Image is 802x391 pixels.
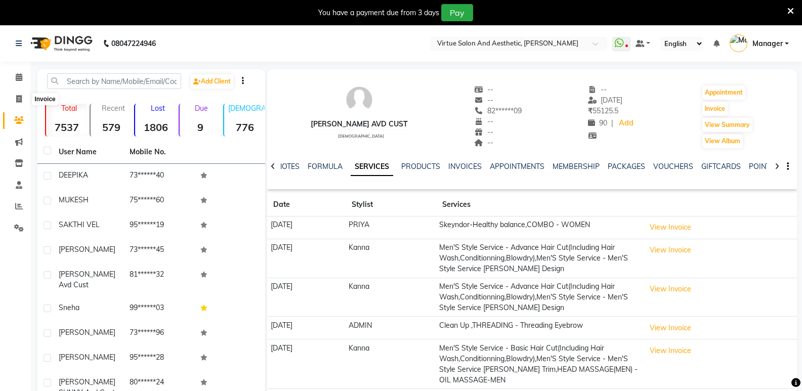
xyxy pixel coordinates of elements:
[701,162,741,171] a: GIFTCARDS
[588,106,618,115] span: 55125.5
[267,317,346,339] td: [DATE]
[588,85,607,94] span: --
[346,339,436,389] td: Kanna
[474,85,493,94] span: --
[47,73,181,89] input: Search by Name/Mobile/Email/Code
[588,118,607,127] span: 90
[59,328,115,337] span: [PERSON_NAME]
[448,162,482,171] a: INVOICES
[436,193,642,216] th: Services
[191,74,233,89] a: Add Client
[95,104,132,113] p: Recent
[617,116,635,131] a: Add
[46,121,88,134] strong: 7537
[59,303,79,312] span: Sneha
[59,170,88,180] span: DEEPIKA
[267,278,346,317] td: [DATE]
[308,162,343,171] a: FORMULA
[123,141,194,164] th: Mobile No.
[436,216,642,239] td: Skeyndor-Healthy balance,COMBO - WOMEN
[59,280,89,289] span: Avd Cust
[180,121,221,134] strong: 9
[59,245,115,254] span: [PERSON_NAME]
[91,121,132,134] strong: 579
[645,281,696,297] button: View Invoice
[645,220,696,235] button: View Invoice
[653,162,693,171] a: VOUCHERS
[645,242,696,258] button: View Invoice
[224,121,266,134] strong: 776
[50,104,88,113] p: Total
[702,102,728,116] button: Invoice
[351,158,393,176] a: SERVICES
[553,162,600,171] a: MEMBERSHIP
[346,278,436,317] td: Kanna
[436,278,642,317] td: Men'S Style Service - Advance Hair Cut(Including Hair Wash,Conditionning,Blowdry),Men'S Style Ser...
[611,118,613,128] span: |
[474,117,493,126] span: --
[318,8,439,18] div: You have a payment due from 3 days
[490,162,544,171] a: APPOINTMENTS
[346,193,436,216] th: Stylist
[474,138,493,147] span: --
[645,343,696,359] button: View Invoice
[730,34,747,52] img: Manager
[59,377,115,386] span: [PERSON_NAME]
[702,134,743,148] button: View Album
[139,104,177,113] p: Lost
[59,195,89,204] span: MUKESH
[436,239,642,278] td: Men'S Style Service - Advance Hair Cut(Including Hair Wash,Conditionning,Blowdry),Men'S Style Ser...
[346,239,436,278] td: Kanna
[311,119,408,129] div: [PERSON_NAME] Avd Cust
[436,317,642,339] td: Clean Up ,THREADING - Threading Eyebrow
[588,106,593,115] span: ₹
[53,141,123,164] th: User Name
[441,4,473,21] button: Pay
[182,104,221,113] p: Due
[338,134,384,139] span: [DEMOGRAPHIC_DATA]
[588,96,623,105] span: [DATE]
[26,29,95,58] img: logo
[32,93,58,105] div: Invoice
[59,220,100,229] span: SAKTHI VEL
[474,127,493,137] span: --
[267,193,346,216] th: Date
[135,121,177,134] strong: 1806
[267,216,346,239] td: [DATE]
[702,85,745,100] button: Appointment
[436,339,642,389] td: Men'S Style Service - Basic Hair Cut(Including Hair Wash,Conditionning,Blowdry),Men'S Style Servi...
[346,317,436,339] td: ADMIN
[111,29,156,58] b: 08047224946
[645,320,696,336] button: View Invoice
[401,162,440,171] a: PRODUCTS
[608,162,645,171] a: PACKAGES
[474,96,493,105] span: --
[277,162,300,171] a: NOTES
[267,239,346,278] td: [DATE]
[749,162,775,171] a: POINTS
[752,38,783,49] span: Manager
[344,84,374,115] img: avatar
[59,353,115,362] span: [PERSON_NAME]
[267,339,346,389] td: [DATE]
[228,104,266,113] p: [DEMOGRAPHIC_DATA]
[702,118,752,132] button: View Summary
[59,270,115,279] span: [PERSON_NAME]
[346,216,436,239] td: PRIYA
